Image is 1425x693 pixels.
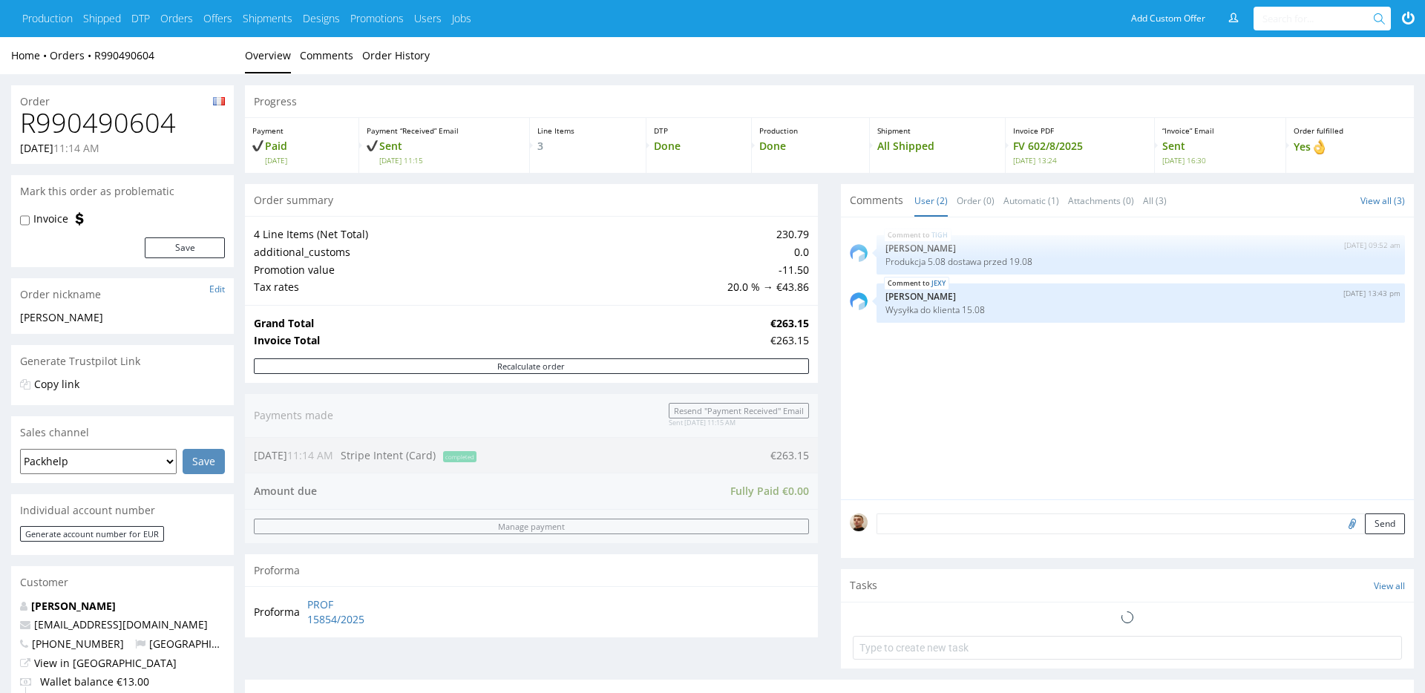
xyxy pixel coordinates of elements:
[1003,185,1059,217] a: Automatic (1)
[145,237,225,258] button: Save
[1344,240,1401,251] p: [DATE] 09:52 am
[1162,139,1278,165] p: Sent
[1343,288,1401,299] p: [DATE] 13:43 pm
[245,184,818,217] div: Order summary
[11,48,50,62] a: Home
[20,141,99,156] p: [DATE]
[759,139,862,154] p: Done
[1068,185,1134,217] a: Attachments (0)
[654,125,744,136] p: DTP
[34,377,79,391] a: Copy link
[183,449,225,474] input: Save
[379,155,522,165] span: [DATE] 11:15
[20,310,225,325] div: [PERSON_NAME]
[931,277,946,289] a: JEXY
[1013,125,1147,136] p: Invoice PDF
[850,244,868,262] img: share_image_120x120.png
[1143,185,1167,217] a: All (3)
[537,125,638,136] p: Line Items
[1123,7,1213,30] a: Add Custom Offer
[452,11,471,26] a: Jobs
[877,139,998,154] p: All Shipped
[850,513,868,531] img: regular_mini_magick20240628-108-74q3je.jpg
[724,243,809,261] td: 0.0
[213,97,225,105] img: fr-79a39793efbf8217efbbc840e1b2041fe995363a5f12f0c01dd4d1462e5eb842.png
[759,125,862,136] p: Production
[11,85,234,109] div: Order
[724,278,809,296] td: 20.0 % → €43.86
[885,256,1396,267] p: Produkcja 5.08 dostawa przed 19.08
[20,526,164,542] button: Generate account number for EUR
[300,37,353,73] a: Comments
[724,261,809,279] td: -11.50
[11,278,234,311] div: Order nickname
[31,599,116,613] a: [PERSON_NAME]
[254,596,304,628] td: Proforma
[131,11,150,26] a: DTP
[307,597,393,626] a: PROF 15854/2025
[537,139,638,154] p: 3
[11,345,234,378] div: Generate Trustpilot Link
[1013,155,1147,165] span: [DATE] 13:24
[770,316,809,330] strong: €263.15
[53,141,99,155] span: 11:14 AM
[654,139,744,154] p: Done
[1365,513,1405,534] button: Send
[850,193,903,208] span: Comments
[362,37,430,73] a: Order History
[135,637,253,651] span: [GEOGRAPHIC_DATA]
[40,674,149,689] span: Wallet balance €13.00
[1162,155,1278,165] span: [DATE] 16:30
[209,283,225,295] a: Edit
[20,637,124,651] span: [PHONE_NUMBER]
[243,11,292,26] a: Shipments
[11,494,234,527] div: Individual account number
[94,48,154,62] a: R990490604
[245,554,818,587] div: Proforma
[303,11,340,26] a: Designs
[245,37,291,73] a: Overview
[853,636,1402,660] input: Type to create new task
[11,416,234,449] div: Sales channel
[254,226,724,243] td: 4 Line Items (Net Total)
[254,261,724,279] td: Promotion value
[1360,194,1405,207] a: View all (3)
[1294,139,1407,155] p: Yes
[724,226,809,243] td: 230.79
[252,125,351,136] p: Payment
[11,175,234,208] div: Mark this order as problematic
[245,85,1414,118] div: Progress
[254,333,320,347] strong: Invoice Total
[885,291,1396,302] p: [PERSON_NAME]
[850,292,868,310] img: share_image_120x120.png
[1013,139,1147,165] p: FV 602/8/2025
[254,278,724,296] td: Tax rates
[83,11,121,26] a: Shipped
[877,125,998,136] p: Shipment
[34,617,208,631] a: [EMAIL_ADDRESS][DOMAIN_NAME]
[367,125,522,136] p: Payment “Received” Email
[885,304,1396,315] p: Wysyłka do klienta 15.08
[1262,7,1376,30] input: Search for...
[50,48,94,62] a: Orders
[33,211,68,226] label: Invoice
[914,185,948,217] a: User (2)
[957,185,995,217] a: Order (0)
[265,155,351,165] span: [DATE]
[22,11,73,26] a: Production
[770,333,809,348] div: €263.15
[1162,125,1278,136] p: “Invoice” Email
[254,358,809,374] button: Recalculate order
[414,11,442,26] a: Users
[11,566,234,599] div: Customer
[252,139,351,165] p: Paid
[34,656,177,670] a: View in [GEOGRAPHIC_DATA]
[254,316,314,330] strong: Grand Total
[367,139,522,165] p: Sent
[1374,579,1405,592] a: View all
[254,243,724,261] td: additional_customs
[20,108,225,138] h1: R990490604
[203,11,232,26] a: Offers
[72,211,87,226] img: icon-invoice-flag.svg
[850,578,877,593] span: Tasks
